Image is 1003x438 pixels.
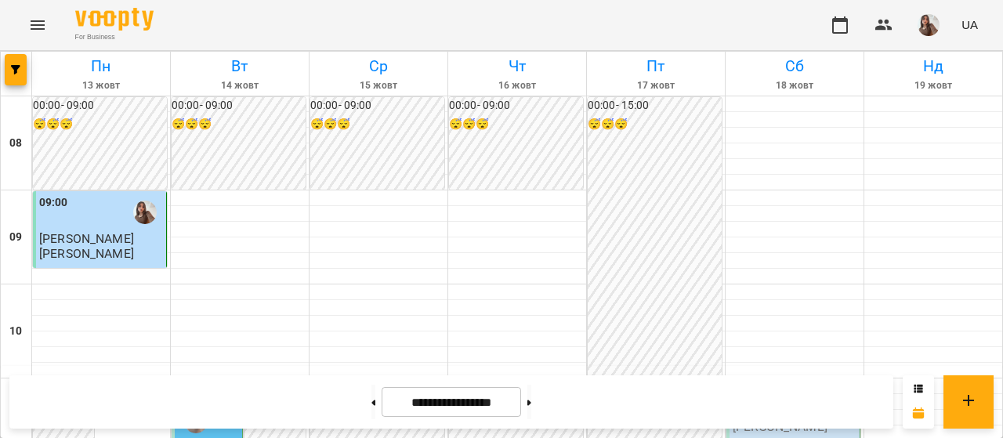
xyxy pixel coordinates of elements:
img: Voopty Logo [75,8,154,31]
h6: 😴😴😴 [33,116,167,133]
img: Аліна Данилюк [133,201,157,224]
span: [PERSON_NAME] [39,231,134,246]
h6: Сб [728,54,861,78]
img: e785d2f60518c4d79e432088573c6b51.jpg [918,14,940,36]
h6: 😴😴😴 [310,116,444,133]
h6: 00:00 - 15:00 [588,97,722,114]
h6: Пт [589,54,722,78]
h6: 18 жовт [728,78,861,93]
label: 09:00 [39,194,68,212]
h6: 00:00 - 09:00 [33,97,167,114]
h6: Пн [34,54,168,78]
button: UA [955,10,984,39]
button: Menu [19,6,56,44]
h6: 😴😴😴 [172,116,306,133]
p: [PERSON_NAME] [39,247,134,260]
span: For Business [75,32,154,42]
h6: 17 жовт [589,78,722,93]
h6: Чт [451,54,584,78]
h6: 00:00 - 09:00 [449,97,583,114]
h6: 09 [9,229,22,246]
h6: 😴😴😴 [588,116,722,133]
h6: 15 жовт [312,78,445,93]
h6: 10 [9,323,22,340]
h6: 19 жовт [867,78,1000,93]
h6: 16 жовт [451,78,584,93]
h6: 😴😴😴 [449,116,583,133]
h6: 14 жовт [173,78,306,93]
h6: 00:00 - 09:00 [310,97,444,114]
span: UA [961,16,978,33]
h6: 08 [9,135,22,152]
h6: 13 жовт [34,78,168,93]
h6: Вт [173,54,306,78]
h6: 00:00 - 09:00 [172,97,306,114]
h6: Нд [867,54,1000,78]
h6: Ср [312,54,445,78]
